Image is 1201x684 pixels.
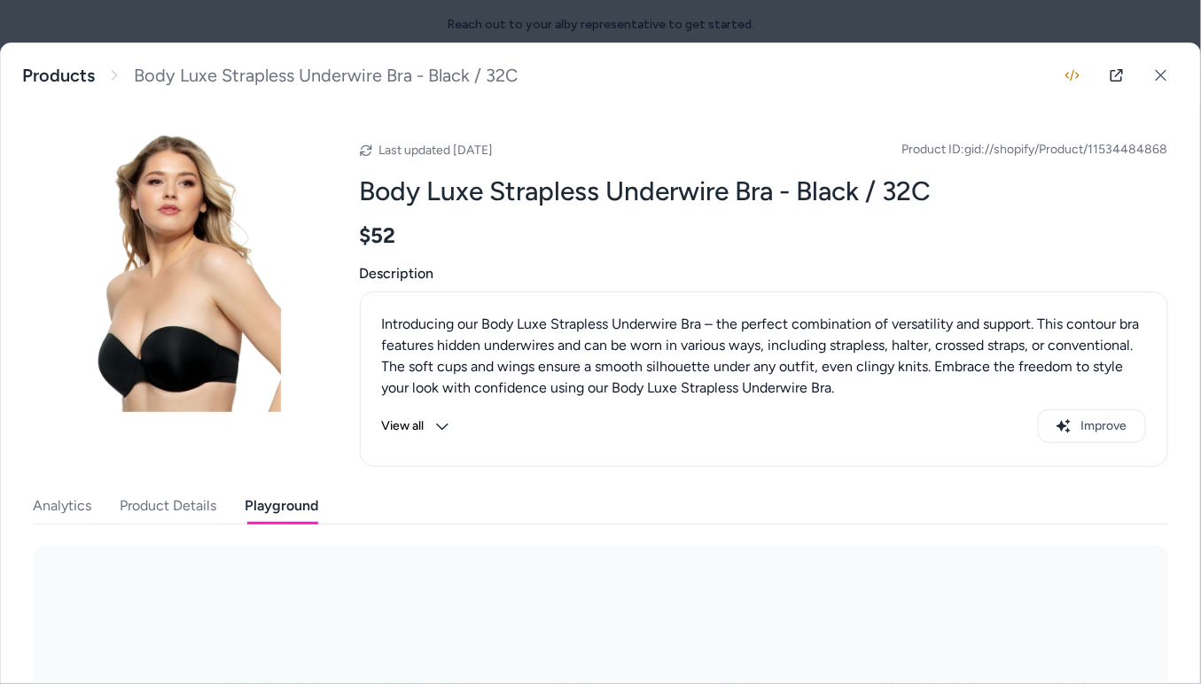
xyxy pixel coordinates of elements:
nav: breadcrumb [22,65,518,87]
button: Analytics [34,488,92,524]
span: $52 [360,222,396,249]
div: Introducing our Body Luxe Strapless Underwire Bra – the perfect combination of versatility and su... [382,314,1146,399]
h2: Body Luxe Strapless Underwire Bra - Black / 32C [360,175,1168,208]
button: View all [382,409,449,443]
button: Improve [1038,409,1146,443]
span: Last updated [DATE] [379,143,494,158]
a: Products [22,65,95,87]
span: Description [360,263,1168,284]
span: Body Luxe Strapless Underwire Bra - Black / 32C [134,65,518,87]
span: Product ID: gid://shopify/Product/11534484868 [902,141,1168,159]
button: Product Details [121,488,217,524]
img: 150671BLK_01_c65021de-98a5-4fcd-b715-dffacd84b87b.jpg [34,128,317,412]
button: Playground [246,488,319,524]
